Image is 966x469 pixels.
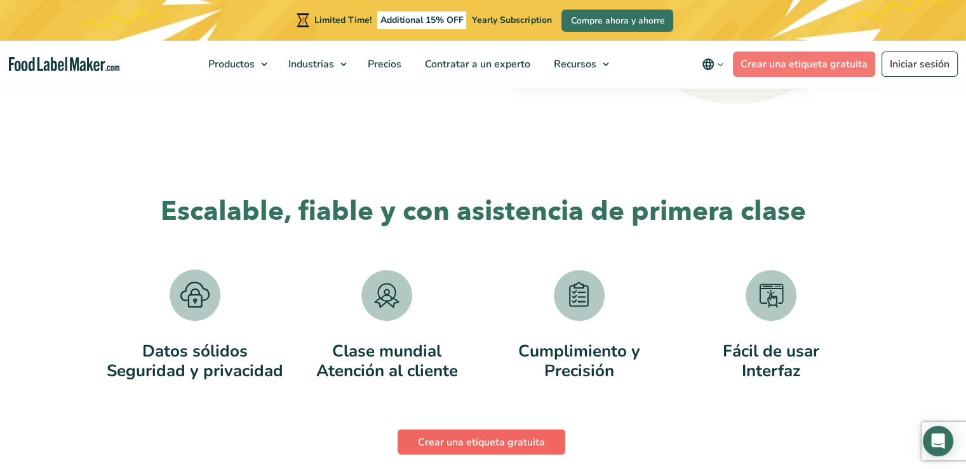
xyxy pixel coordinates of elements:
[413,41,539,88] a: Contratar a un experto
[277,41,353,88] a: Industrias
[205,57,256,71] span: Productos
[356,41,410,88] a: Precios
[882,51,958,77] a: Iniciar sesión
[472,14,551,26] span: Yearly Subscription
[398,429,565,454] a: Crear una etiqueta gratuita
[314,14,372,26] span: Limited Time!
[550,57,598,71] span: Recursos
[377,11,467,29] span: Additional 15% OFF
[923,426,953,456] div: Open Intercom Messenger
[285,57,335,71] span: Industrias
[489,341,669,381] p: Cumplimiento y Precisión
[364,57,403,71] span: Precios
[561,10,673,32] a: Compre ahora y ahorre
[99,194,868,229] h2: Escalable, fiable y con asistencia de primera clase
[421,57,532,71] span: Contratar a un experto
[681,341,861,381] p: Fácil de usar Interfaz
[542,41,615,88] a: Recursos
[733,51,875,77] a: Crear una etiqueta gratuita
[105,341,285,381] p: Datos sólidos Seguridad y privacidad
[197,41,274,88] a: Productos
[297,341,477,381] p: Clase mundial Atención al cliente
